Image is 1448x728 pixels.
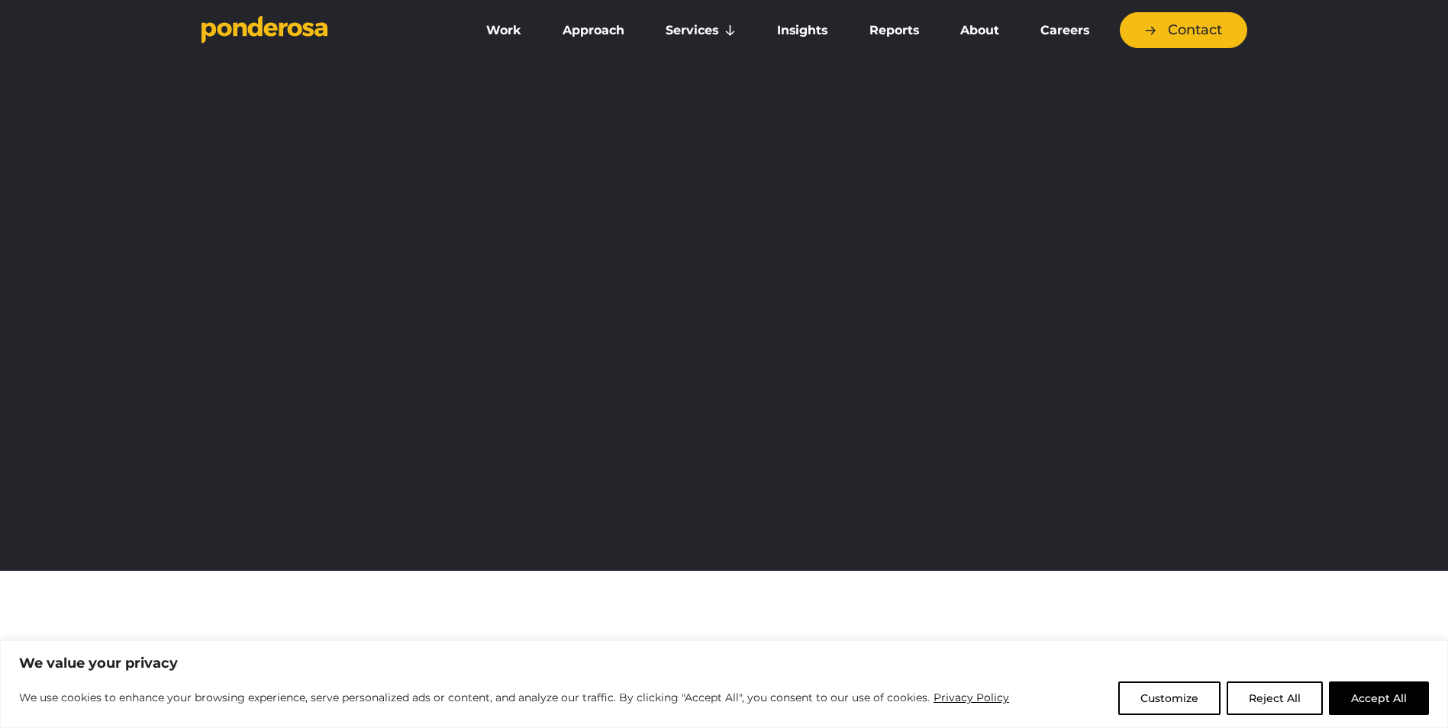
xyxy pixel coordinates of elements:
a: Go to homepage [202,15,446,46]
a: Reports [852,14,937,47]
button: Accept All [1329,681,1429,715]
p: We use cookies to enhance your browsing experience, serve personalized ads or content, and analyz... [19,688,1010,707]
button: Reject All [1227,681,1323,715]
a: Work [469,14,539,47]
a: Services [648,14,753,47]
a: Approach [545,14,642,47]
button: Customize [1118,681,1221,715]
a: Contact [1120,12,1247,48]
a: About [943,14,1017,47]
p: We value your privacy [19,654,1429,672]
a: Privacy Policy [933,688,1010,707]
a: Careers [1023,14,1107,47]
a: Insights [759,14,845,47]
